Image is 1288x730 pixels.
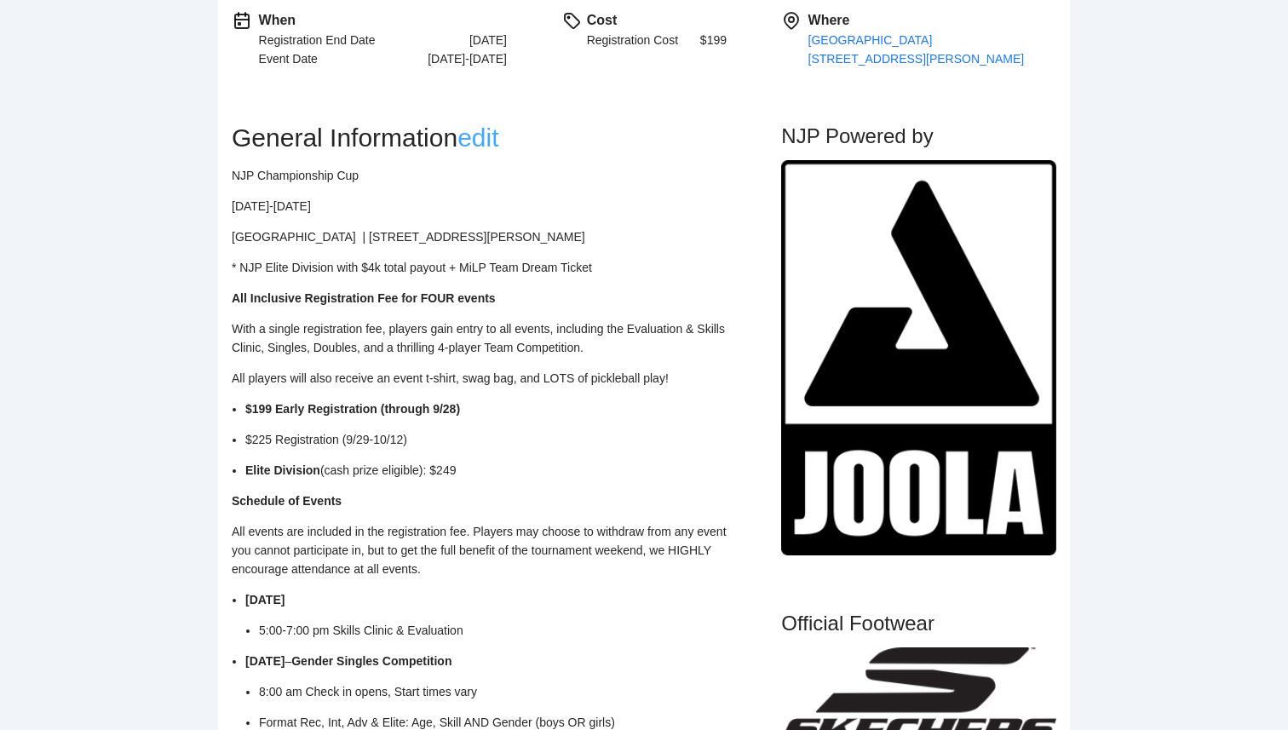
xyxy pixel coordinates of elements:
strong: Elite Division [245,463,320,477]
h2: $ 199 [700,31,727,49]
p: [GEOGRAPHIC_DATA] | [STREET_ADDRESS][PERSON_NAME] [232,227,743,246]
p: $225 Registration (9/29-10/12) [245,430,743,449]
strong: $199 Early Registration (through 9/28) [245,402,460,416]
p: (cash prize eligible): $249 [245,461,743,480]
p: 5:00-7:00 pm Skills Clinic & Evaluation [259,621,743,640]
div: [DATE]-[DATE] [428,49,507,68]
div: [DATE] [469,31,507,49]
p: All events are included in the registration fee. Players may choose to withdraw from any event yo... [232,522,743,578]
p: 8:00 am Check in opens, Start times vary [259,682,743,701]
a: edit [457,124,498,152]
p: With a single registration fee, players gain entry to all events, including the Evaluation & Skil... [232,319,743,357]
div: Registration Cost [587,31,678,49]
h2: Official Footwear [781,610,1056,637]
div: Cost [587,10,727,31]
div: When [259,10,507,31]
strong: [DATE] [245,593,285,606]
strong: Gender Singles Competition [291,654,451,668]
div: Where [808,10,1056,31]
strong: Schedule of Events [232,494,342,508]
img: joola-stacked.png [781,160,1056,556]
strong: [DATE] [245,654,285,668]
div: Event Date [259,49,318,68]
p: NJP Championship Cup [232,166,743,185]
p: All players will also receive an event t-shirt, swag bag, and LOTS of pickleball play! [232,369,743,388]
div: Registration End Date [259,31,376,49]
a: [GEOGRAPHIC_DATA][STREET_ADDRESS][PERSON_NAME] [808,33,1025,66]
strong: All Inclusive Registration Fee for FOUR events [232,291,496,305]
h2: General Information [232,123,781,153]
h2: NJP Powered by [781,123,1056,150]
p: [DATE]-[DATE] [232,197,743,216]
p: * NJP Elite Division with $4k total payout + MiLP Team Dream Ticket [232,258,743,277]
p: – [245,652,743,670]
